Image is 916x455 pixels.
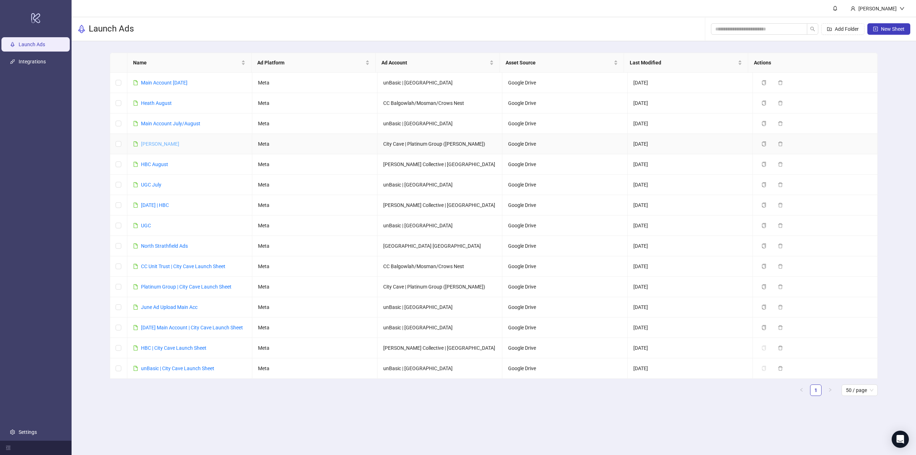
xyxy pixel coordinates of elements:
td: [PERSON_NAME] Collective | [GEOGRAPHIC_DATA] [377,338,503,358]
span: right [828,388,832,392]
th: Last Modified [624,53,748,73]
span: New Sheet [881,26,905,32]
a: Main Account July/August [141,121,200,126]
div: Open Intercom Messenger [892,431,909,448]
span: left [799,388,804,392]
td: [DATE] [628,134,753,154]
td: [DATE] [628,216,753,236]
a: Integrations [19,59,46,64]
td: Google Drive [502,216,628,236]
td: Google Drive [502,73,628,93]
td: unBasic | [GEOGRAPHIC_DATA] [377,318,503,338]
li: 1 [810,384,822,396]
td: Google Drive [502,134,628,154]
span: delete [778,121,783,126]
span: folder-add [827,26,832,32]
span: copy [761,223,766,228]
td: unBasic | [GEOGRAPHIC_DATA] [377,297,503,318]
span: delete [778,305,783,310]
td: unBasic | [GEOGRAPHIC_DATA] [377,73,503,93]
td: [DATE] [628,297,753,318]
span: delete [778,264,783,269]
td: Meta [252,216,377,236]
td: unBasic | [GEOGRAPHIC_DATA] [377,175,503,195]
td: Google Drive [502,113,628,134]
span: Name [133,59,240,67]
span: 50 / page [846,385,873,396]
span: copy [761,80,766,85]
td: Meta [252,318,377,338]
a: 1 [810,385,821,396]
span: file [133,162,138,167]
span: copy [761,182,766,187]
td: Google Drive [502,318,628,338]
a: UGC July [141,182,161,188]
button: New Sheet [867,23,910,35]
td: [DATE] [628,338,753,358]
a: Launch Ads [19,42,45,47]
a: [PERSON_NAME] [141,141,179,147]
td: City Cave | Platinum Group ([PERSON_NAME]) [377,134,503,154]
div: [PERSON_NAME] [856,5,900,13]
td: [DATE] [628,73,753,93]
td: [DATE] [628,236,753,256]
a: HBC August [141,161,168,167]
td: Meta [252,358,377,379]
td: Meta [252,113,377,134]
a: Settings [19,429,37,435]
span: file [133,203,138,208]
span: file [133,243,138,248]
td: Meta [252,154,377,175]
button: left [796,384,807,396]
h3: Launch Ads [89,23,134,35]
td: CC Balgowlah/Mosman/Crows Nest [377,256,503,277]
td: Meta [252,277,377,297]
span: delete [778,223,783,228]
td: Google Drive [502,297,628,318]
td: [DATE] [628,318,753,338]
td: City Cave | Platinum Group ([PERSON_NAME]) [377,277,503,297]
td: [DATE] [628,195,753,216]
td: Meta [252,175,377,195]
td: Meta [252,134,377,154]
span: file [133,305,138,310]
td: [DATE] [628,358,753,379]
span: file [133,80,138,85]
span: file [133,141,138,146]
span: file [133,366,138,371]
span: rocket [77,25,86,33]
th: Name [127,53,252,73]
span: file [133,223,138,228]
span: copy [761,203,766,208]
td: [DATE] [628,154,753,175]
span: copy [761,121,766,126]
button: The sheet needs to be migrated before it can be duplicated. Please open the sheet to migrate it. [759,364,772,373]
span: file [133,101,138,106]
span: copy [761,162,766,167]
span: file [133,345,138,350]
td: Meta [252,93,377,113]
th: Actions [748,53,872,73]
span: Last Modified [630,59,736,67]
td: [DATE] [628,175,753,195]
td: Google Drive [502,93,628,113]
th: Asset Source [500,53,624,73]
td: Meta [252,236,377,256]
td: Google Drive [502,154,628,175]
td: [DATE] [628,113,753,134]
span: delete [778,325,783,330]
span: copy [761,284,766,289]
li: Next Page [824,384,836,396]
td: Meta [252,338,377,358]
th: Ad Platform [252,53,376,73]
a: [DATE] | HBC [141,202,169,208]
button: right [824,384,836,396]
td: Meta [252,195,377,216]
a: Main Account [DATE] [141,80,187,86]
td: Google Drive [502,236,628,256]
span: delete [778,243,783,248]
span: bell [833,6,838,11]
td: unBasic | [GEOGRAPHIC_DATA] [377,358,503,379]
span: file [133,121,138,126]
a: Heath August [141,100,172,106]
